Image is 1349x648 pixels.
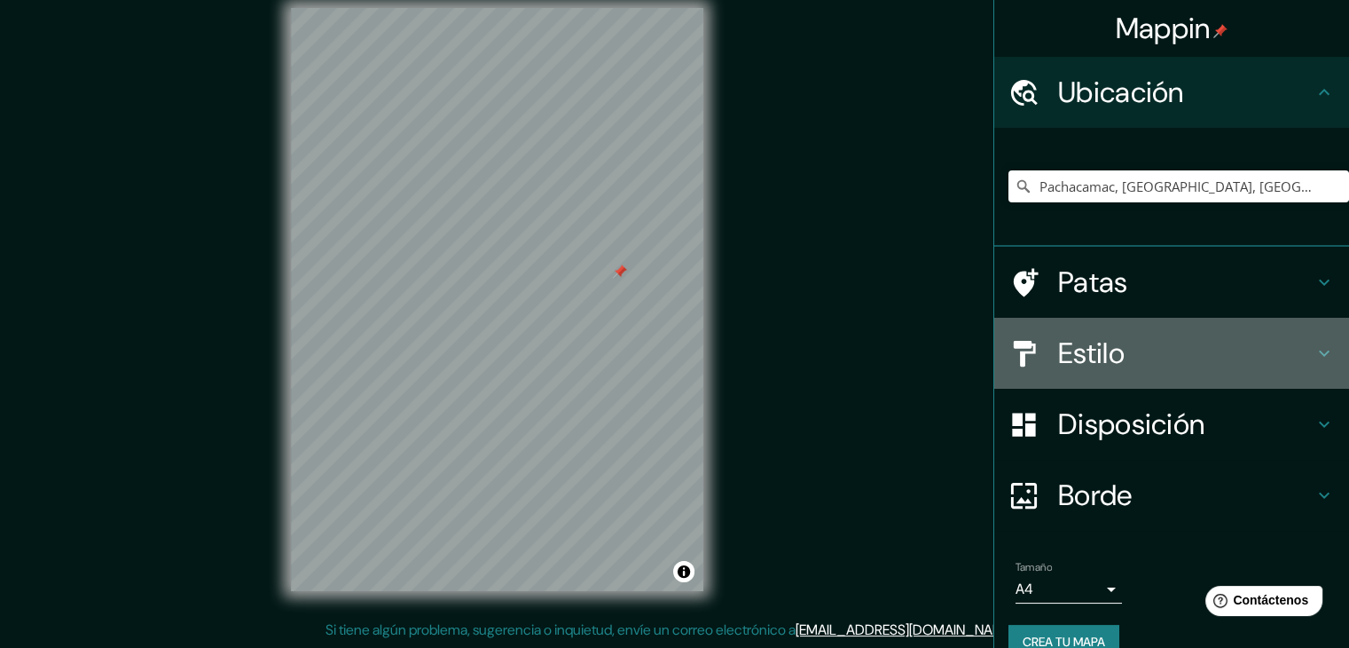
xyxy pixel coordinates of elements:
div: Disposición [994,389,1349,460]
font: Borde [1058,477,1133,514]
canvas: Mapa [291,8,703,591]
font: Si tiene algún problema, sugerencia o inquietud, envíe un correo electrónico a [325,620,796,639]
font: Mappin [1116,10,1211,47]
font: Disposición [1058,406,1204,443]
a: [EMAIL_ADDRESS][DOMAIN_NAME] [796,620,1015,639]
button: Activar o desactivar atribución [673,561,694,582]
div: Ubicación [994,57,1349,128]
img: pin-icon.png [1213,24,1227,38]
font: Tamaño [1016,560,1052,574]
font: A4 [1016,580,1033,598]
div: Patas [994,247,1349,318]
input: Elige tu ciudad o zona [1008,170,1349,202]
div: A4 [1016,575,1122,604]
div: Estilo [994,318,1349,389]
div: Borde [994,460,1349,531]
font: Patas [1058,264,1128,301]
iframe: Lanzador de widgets de ayuda [1191,579,1329,628]
font: Ubicación [1058,74,1184,111]
font: Estilo [1058,335,1125,372]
